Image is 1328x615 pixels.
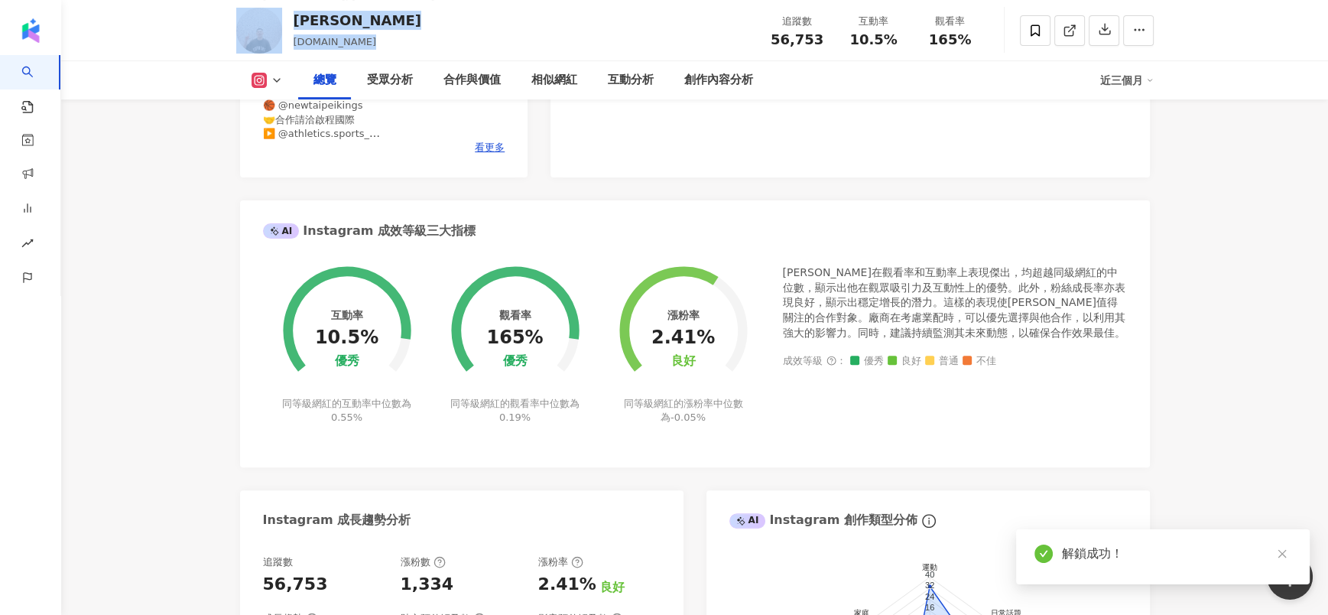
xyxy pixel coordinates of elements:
div: 觀看率 [499,309,531,321]
div: 追蹤數 [263,555,293,569]
div: 165% [486,327,543,349]
div: 優秀 [503,354,528,369]
span: [DOMAIN_NAME] [294,36,377,47]
span: info-circle [920,512,938,530]
span: 56,753 [771,31,823,47]
div: AI [729,513,766,529]
span: -0.05% [670,412,706,423]
div: 漲粉數 [401,555,446,569]
span: 🏀 @newtaipeikings 🤝合作請洽啟程國際 ▶️ @athletics.sports_ 👶 @ellis_1027 🩴 #買鞋裝潢 [263,99,381,167]
a: search [21,55,52,115]
div: 1,334 [401,573,454,597]
div: 良好 [670,354,695,369]
text: 40 [924,569,933,578]
div: 互動率 [845,14,903,29]
span: 優秀 [850,356,884,367]
div: 優秀 [334,354,359,369]
span: 0.55% [331,412,362,423]
div: 互動分析 [608,71,654,89]
span: 看更多 [475,141,505,155]
div: 受眾分析 [367,71,413,89]
div: 總覽 [313,71,336,89]
div: AI [263,223,300,239]
span: rise [21,228,34,262]
div: 近三個月 [1100,68,1154,93]
text: 24 [924,591,933,600]
span: 不佳 [963,356,996,367]
div: 10.5% [315,327,378,349]
span: 0.19% [499,412,531,423]
span: 10.5% [849,32,897,47]
div: 良好 [600,579,625,596]
div: 互動率 [330,309,362,321]
img: KOL Avatar [236,8,282,54]
div: 同等級網紅的漲粉率中位數為 [616,397,750,425]
span: 普通 [925,356,959,367]
div: 觀看率 [921,14,979,29]
span: close [1277,548,1287,559]
div: 漲粉率 [667,309,699,321]
span: 165% [929,32,972,47]
div: 相似網紅 [531,71,577,89]
text: 運動 [922,562,937,571]
div: [PERSON_NAME]在觀看率和互動率上表現傑出，均超越同級網紅的中位數，顯示出他在觀眾吸引力及互動性上的優勢。此外，粉絲成長率亦表現良好，顯示出穩定增長的潛力。這樣的表現使[PERSON_... [783,265,1127,340]
div: 創作內容分析 [684,71,753,89]
div: 2.41% [651,327,715,349]
div: [PERSON_NAME] [294,11,421,30]
div: 同等級網紅的互動率中位數為 [280,397,414,425]
text: 32 [924,581,933,590]
div: 漲粉率 [538,555,583,569]
div: 解鎖成功！ [1062,545,1291,563]
div: 成效等級 ： [783,356,1127,367]
div: 合作與價值 [443,71,501,89]
div: 2.41% [538,573,596,597]
div: Instagram 創作類型分佈 [729,512,917,529]
div: Instagram 成長趨勢分析 [263,512,411,529]
div: 56,753 [263,573,328,597]
span: check-circle [1034,545,1053,563]
img: logo icon [18,18,43,43]
div: 追蹤數 [768,14,826,29]
text: 16 [924,603,933,612]
span: 良好 [888,356,921,367]
div: 同等級網紅的觀看率中位數為 [448,397,582,425]
div: Instagram 成效等級三大指標 [263,223,476,239]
